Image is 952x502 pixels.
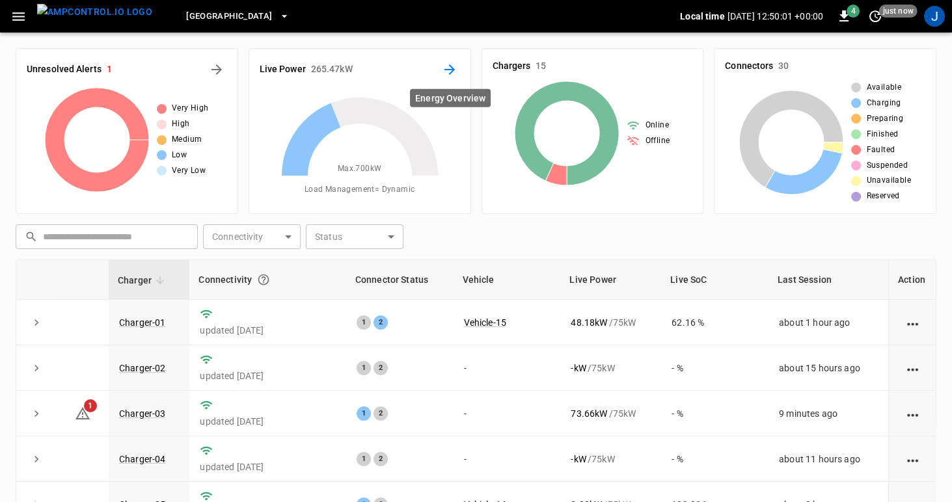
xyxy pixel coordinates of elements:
span: Reserved [866,190,899,203]
div: 1 [357,361,371,375]
span: Offline [645,135,670,148]
p: 48.18 kW [571,316,607,329]
span: Unavailable [866,174,910,187]
span: Low [172,149,187,162]
p: - kW [571,453,586,466]
p: updated [DATE] [200,324,335,337]
span: 1 [84,399,97,412]
a: Charger-01 [119,317,166,328]
div: 1 [357,452,371,466]
div: profile-icon [924,6,945,27]
a: Charger-02 [119,363,166,373]
div: action cell options [904,362,921,375]
span: Preparing [866,112,903,125]
td: - [453,345,560,391]
p: Local time [680,10,725,23]
span: [GEOGRAPHIC_DATA] [186,9,272,24]
p: 73.66 kW [571,407,607,420]
th: Last Session [768,260,888,300]
button: expand row [27,358,46,378]
td: 9 minutes ago [768,391,888,436]
span: Faulted [866,144,895,157]
p: [DATE] 12:50:01 +00:00 [728,10,823,23]
a: Charger-04 [119,454,166,464]
td: about 1 hour ago [768,300,888,345]
td: 62.16 % [661,300,768,345]
button: All Alerts [206,59,227,80]
td: - % [661,345,768,391]
th: Vehicle [453,260,560,300]
button: Connection between the charger and our software. [252,268,275,291]
p: updated [DATE] [200,415,335,428]
span: Very High [172,102,209,115]
span: Available [866,81,901,94]
h6: Live Power [260,62,306,77]
div: 2 [374,452,388,466]
button: [GEOGRAPHIC_DATA] [181,4,294,29]
span: Charging [866,97,901,110]
p: updated [DATE] [200,460,335,473]
div: action cell options [904,453,921,466]
td: - % [661,391,768,436]
h6: 1 [107,62,112,77]
th: Action [888,260,936,300]
h6: 265.47 kW [311,62,353,77]
span: Max. 700 kW [338,163,382,176]
div: / 75 kW [571,316,651,329]
td: - [453,391,560,436]
div: action cell options [904,407,921,420]
span: Online [645,119,668,132]
div: 2 [374,406,388,421]
button: expand row [27,313,46,332]
a: Charger-03 [119,408,166,419]
div: 2 [374,361,388,375]
td: about 11 hours ago [768,436,888,482]
button: set refresh interval [865,6,886,27]
span: Very Low [172,165,206,178]
div: 1 [357,315,371,330]
div: action cell options [904,316,921,329]
h6: Connectors [725,59,773,73]
div: / 75 kW [571,453,651,466]
p: - kW [571,362,586,375]
a: 1 [75,408,90,418]
div: 2 [374,315,388,330]
h6: Chargers [493,59,531,73]
div: / 75 kW [571,407,651,420]
button: expand row [27,404,46,423]
h6: Unresolved Alerts [27,62,102,77]
td: - % [661,436,768,482]
span: Suspended [866,159,908,172]
div: / 75 kW [571,362,651,375]
th: Live SoC [661,260,768,300]
button: expand row [27,449,46,469]
button: Energy Overview [439,59,460,80]
td: - [453,436,560,482]
p: updated [DATE] [200,369,335,382]
td: about 15 hours ago [768,345,888,391]
span: 4 [847,5,860,18]
span: Medium [172,133,202,146]
div: Energy Overview [410,89,491,107]
a: Vehicle-15 [463,317,506,328]
div: Connectivity [198,268,336,291]
span: Charger [118,272,169,288]
th: Live Power [560,260,661,300]
span: just now [879,5,918,18]
span: Load Management = Dynamic [305,183,415,196]
h6: 15 [536,59,546,73]
h6: 30 [778,59,789,73]
div: 1 [357,406,371,421]
img: ampcontrol.io logo [37,4,152,20]
th: Connector Status [346,260,454,300]
span: High [172,118,190,131]
span: Finished [866,128,898,141]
